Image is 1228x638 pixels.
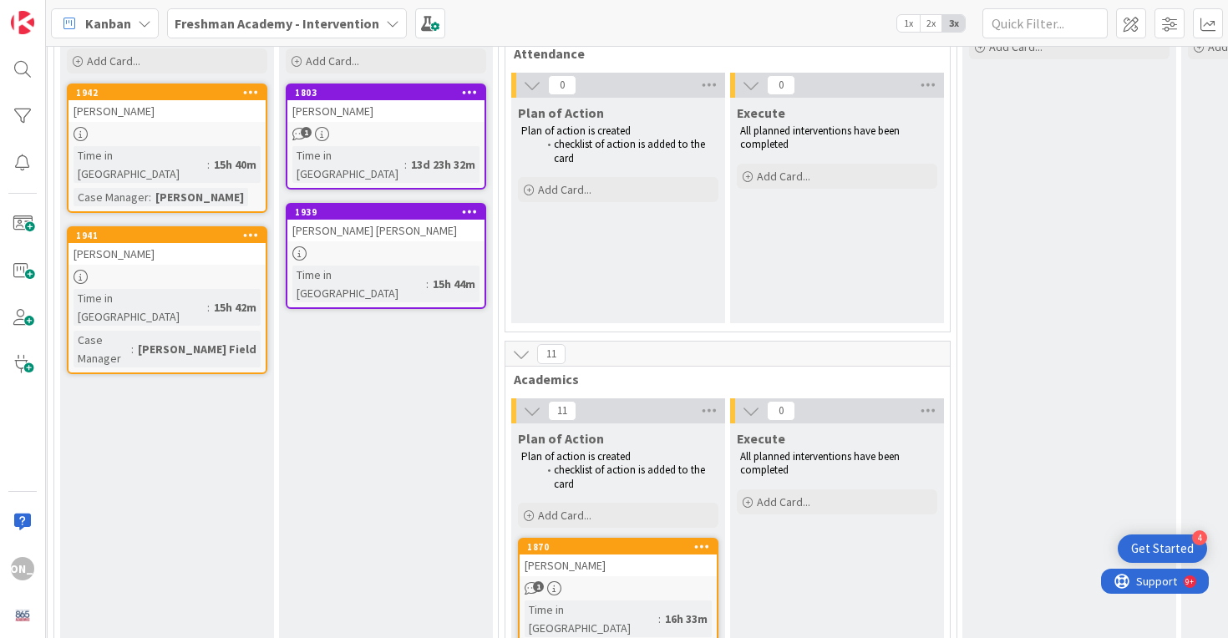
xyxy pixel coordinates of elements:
[404,155,407,174] span: :
[525,600,658,637] div: Time in [GEOGRAPHIC_DATA]
[429,275,480,293] div: 15h 44m
[74,188,149,206] div: Case Manager
[287,85,485,100] div: 1803
[85,13,131,33] span: Kanban
[518,104,604,121] span: Plan of Action
[538,182,591,197] span: Add Card...
[514,371,929,387] span: Academics
[554,463,708,490] span: checklist of action is added to the card
[287,85,485,122] div: 1803[PERSON_NAME]
[67,226,267,374] a: 1941[PERSON_NAME]Time in [GEOGRAPHIC_DATA]:15h 42mCase Manager:[PERSON_NAME] Field
[207,155,210,174] span: :
[520,539,717,554] div: 1870
[76,230,266,241] div: 1941
[407,155,480,174] div: 13d 23h 32m
[306,53,359,68] span: Add Card...
[69,85,266,100] div: 1942
[518,430,604,447] span: Plan of Action
[292,266,426,302] div: Time in [GEOGRAPHIC_DATA]
[84,7,93,20] div: 9+
[69,85,266,122] div: 1942[PERSON_NAME]
[69,100,266,122] div: [PERSON_NAME]
[1131,540,1194,557] div: Get Started
[301,127,312,138] span: 1
[74,289,207,326] div: Time in [GEOGRAPHIC_DATA]
[295,206,485,218] div: 1939
[11,604,34,627] img: avatar
[74,146,207,183] div: Time in [GEOGRAPHIC_DATA]
[521,124,631,138] span: Plan of action is created
[287,220,485,241] div: [PERSON_NAME] [PERSON_NAME]
[292,146,404,183] div: Time in [GEOGRAPHIC_DATA]
[548,75,576,95] span: 0
[514,45,929,62] span: Attendance
[131,340,134,358] span: :
[920,15,942,32] span: 2x
[533,581,544,592] span: 1
[757,494,810,509] span: Add Card...
[210,155,261,174] div: 15h 40m
[767,75,795,95] span: 0
[767,401,795,421] span: 0
[989,39,1043,54] span: Add Card...
[537,344,566,364] span: 11
[658,610,661,628] span: :
[69,243,266,265] div: [PERSON_NAME]
[287,205,485,241] div: 1939[PERSON_NAME] [PERSON_NAME]
[149,188,151,206] span: :
[11,11,34,34] img: Visit kanbanzone.com
[67,84,267,213] a: 1942[PERSON_NAME]Time in [GEOGRAPHIC_DATA]:15h 40mCase Manager:[PERSON_NAME]
[1192,530,1207,545] div: 4
[286,203,486,309] a: 1939[PERSON_NAME] [PERSON_NAME]Time in [GEOGRAPHIC_DATA]:15h 44m
[287,100,485,122] div: [PERSON_NAME]
[286,84,486,190] a: 1803[PERSON_NAME]Time in [GEOGRAPHIC_DATA]:13d 23h 32m
[942,15,965,32] span: 3x
[527,541,717,553] div: 1870
[521,449,631,463] span: Plan of action is created
[520,539,717,576] div: 1870[PERSON_NAME]
[426,275,429,293] span: :
[982,8,1108,38] input: Quick Filter...
[897,15,920,32] span: 1x
[740,449,902,477] span: All planned interventions have been completed
[69,228,266,265] div: 1941[PERSON_NAME]
[554,137,708,165] span: checklist of action is added to the card
[757,169,810,184] span: Add Card...
[69,228,266,243] div: 1941
[210,298,261,316] div: 15h 42m
[1118,534,1207,563] div: Open Get Started checklist, remaining modules: 4
[35,3,76,23] span: Support
[520,554,717,576] div: [PERSON_NAME]
[548,401,576,421] span: 11
[74,331,131,367] div: Case Manager
[87,53,140,68] span: Add Card...
[737,104,785,121] span: Execute
[134,340,261,358] div: [PERSON_NAME] Field
[740,124,902,151] span: All planned interventions have been completed
[661,610,712,628] div: 16h 33m
[175,15,379,32] b: Freshman Academy - Intervention
[737,430,785,447] span: Execute
[151,188,248,206] div: [PERSON_NAME]
[538,508,591,523] span: Add Card...
[295,87,485,99] div: 1803
[11,557,34,580] div: [PERSON_NAME]
[287,205,485,220] div: 1939
[76,87,266,99] div: 1942
[207,298,210,316] span: :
